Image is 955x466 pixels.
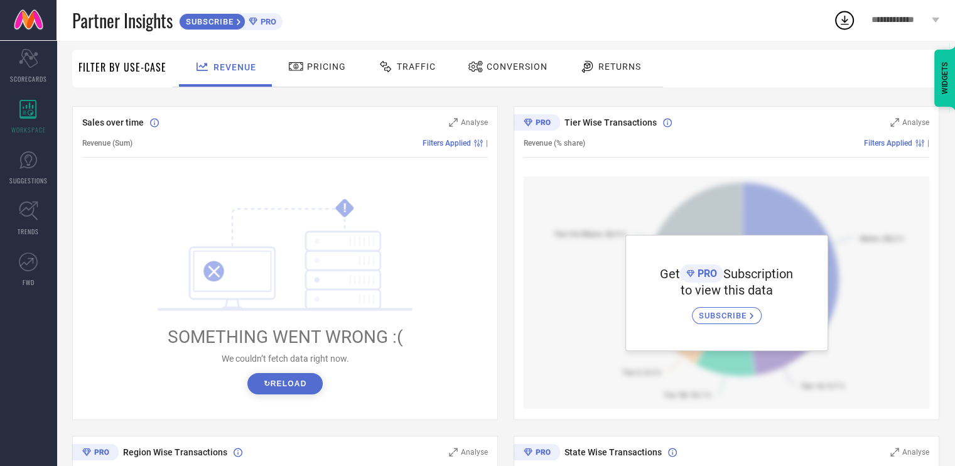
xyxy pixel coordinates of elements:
[449,448,458,457] svg: Zoom
[397,62,436,72] span: Traffic
[564,117,657,127] span: Tier Wise Transactions
[694,268,717,279] span: PRO
[514,444,560,463] div: Premium
[681,283,773,298] span: to view this data
[168,327,403,347] span: SOMETHING WENT WRONG :(
[890,448,899,457] svg: Zoom
[524,139,585,148] span: Revenue (% share)
[487,62,548,72] span: Conversion
[699,311,750,320] span: SUBSCRIBE
[423,139,471,148] span: Filters Applied
[72,8,173,33] span: Partner Insights
[11,125,46,134] span: WORKSPACE
[723,266,793,281] span: Subscription
[902,118,929,127] span: Analyse
[82,139,132,148] span: Revenue (Sum)
[692,298,762,324] a: SUBSCRIBE
[247,373,322,394] button: ↻Reload
[18,227,39,236] span: TRENDS
[179,10,283,30] a: SUBSCRIBEPRO
[123,447,227,457] span: Region Wise Transactions
[180,17,237,26] span: SUBSCRIBE
[449,118,458,127] svg: Zoom
[78,60,166,75] span: Filter By Use-Case
[564,447,662,457] span: State Wise Transactions
[598,62,641,72] span: Returns
[890,118,899,127] svg: Zoom
[461,118,488,127] span: Analyse
[213,62,256,72] span: Revenue
[927,139,929,148] span: |
[257,17,276,26] span: PRO
[9,176,48,185] span: SUGGESTIONS
[222,354,349,364] span: We couldn’t fetch data right now.
[486,139,488,148] span: |
[461,448,488,457] span: Analyse
[23,278,35,287] span: FWD
[902,448,929,457] span: Analyse
[864,139,912,148] span: Filters Applied
[307,62,346,72] span: Pricing
[514,114,560,133] div: Premium
[72,444,119,463] div: Premium
[82,117,144,127] span: Sales over time
[833,9,856,31] div: Open download list
[10,74,47,84] span: SCORECARDS
[660,266,680,281] span: Get
[343,201,347,215] tspan: !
